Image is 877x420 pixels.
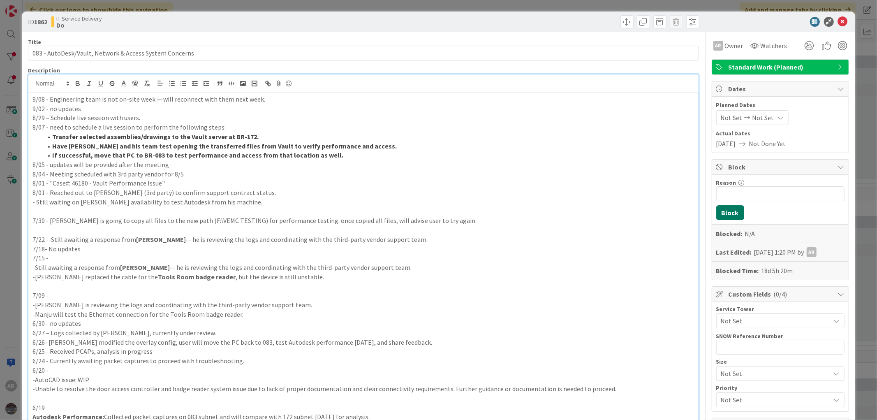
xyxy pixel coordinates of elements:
[716,332,784,340] label: SNOW Reference Number
[761,41,787,51] span: Watchers
[32,347,694,356] p: 6/25 - Received PCAPs, analysis in progress
[32,263,694,272] p: -Still awaiting a response from — he is reviewing the logs and coordinating with the third-party ...
[32,188,694,197] p: 8/01 - Reached out to [PERSON_NAME] (3rd party) to confirm support contract status.
[28,67,60,74] span: Description
[716,359,845,364] div: Size
[721,113,743,123] span: Not Set
[721,394,826,406] span: Not Set
[32,272,694,282] p: -[PERSON_NAME] replaced the cable for the , but the device is still unstable.
[136,235,186,244] strong: [PERSON_NAME]
[32,384,694,394] p: -Unable to resolve the door access controller and badge reader system issue due to lack of proper...
[729,84,834,94] span: Dates
[52,151,343,159] strong: If successful, move that PC to BR-083 to test performance and access from that location as well.
[761,266,793,276] div: 18d 5h 20m
[754,247,817,257] div: [DATE] 1:20 PM by
[729,162,834,172] span: Block
[716,266,759,276] b: Blocked Time:
[713,41,723,51] div: AR
[729,289,834,299] span: Custom Fields
[716,247,752,257] b: Last Edited:
[716,101,845,109] span: Planned Dates
[32,356,694,366] p: 6/24 - Currently awaiting packet captures to proceed with troubleshooting.
[28,17,47,27] span: ID
[56,22,102,28] b: Do
[52,132,259,141] strong: Transfer selected assemblies/drawings to the Vault server at BR-172.
[716,229,743,239] b: Blocked:
[32,338,694,347] p: 6/26- [PERSON_NAME] modified the overlay config, user will move the PC back to 083, test Autodesk...
[716,385,845,391] div: Priority
[32,95,694,104] p: 9/08 - Engineering team is not on-site week — will reconnect with them next week.
[32,179,694,188] p: 8/01 - "Case#: 46180 - Vault Performance Issue"
[721,368,826,379] span: Not Set
[120,263,170,271] strong: [PERSON_NAME]
[32,300,694,310] p: -[PERSON_NAME] is reviewing the logs and coordinating with the third-party vendor support team.
[56,15,102,22] span: IT Service Delivery
[32,113,694,123] p: 8/29 – Schedule live session with users.
[32,375,694,385] p: -AutoCAD issue: WIP
[32,169,694,179] p: 8/04 - Meeting scheduled with 3rd party vendor for 8/5
[32,403,694,413] p: 6/19
[749,139,786,149] span: Not Done Yet
[158,273,236,281] strong: Tools Room badge reader
[28,46,699,60] input: type card name here...
[52,142,397,150] strong: Have [PERSON_NAME] and his team test opening the transferred files from Vault to verify performan...
[716,139,736,149] span: [DATE]
[729,62,834,72] span: Standard Work (Planned)
[32,160,694,169] p: 8/05 - updates will be provided after the meeting
[32,235,694,244] p: 7/22 --Still awaiting a response from — he is reviewing the logs and coordinating with the third-...
[32,253,694,263] p: 7/15 -
[32,104,694,114] p: 9/02 - no updates
[32,319,694,328] p: 6/30 - no updates
[32,328,694,338] p: 6/27 – Logs collected by [PERSON_NAME], currently under review.
[32,216,694,225] p: 7/30 - [PERSON_NAME] is going to copy all files to the new path (F:\VEMC TESTING) for performance...
[721,316,830,326] span: Not Set
[32,244,694,254] p: 7/18- No updates
[745,229,755,239] div: N/A
[774,290,787,298] span: ( 0/4 )
[752,113,774,123] span: Not Set
[32,197,694,207] p: - Still waiting on [PERSON_NAME] availability to test Autodesk from his machine.
[32,123,694,132] p: 8/07 - need to schedule a live session to perform the following steps:
[725,41,743,51] span: Owner
[716,306,845,312] div: Service Tower
[807,247,817,257] div: AR
[34,18,47,26] b: 1862
[716,205,744,220] button: Block
[32,310,694,319] p: -Manju will test the Ethernet connection for the Tools Room badge reader.
[716,129,845,138] span: Actual Dates
[28,38,41,46] label: Title
[32,366,694,375] p: 6/20 -
[716,179,736,186] label: Reason
[32,291,694,300] p: 7/09 -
